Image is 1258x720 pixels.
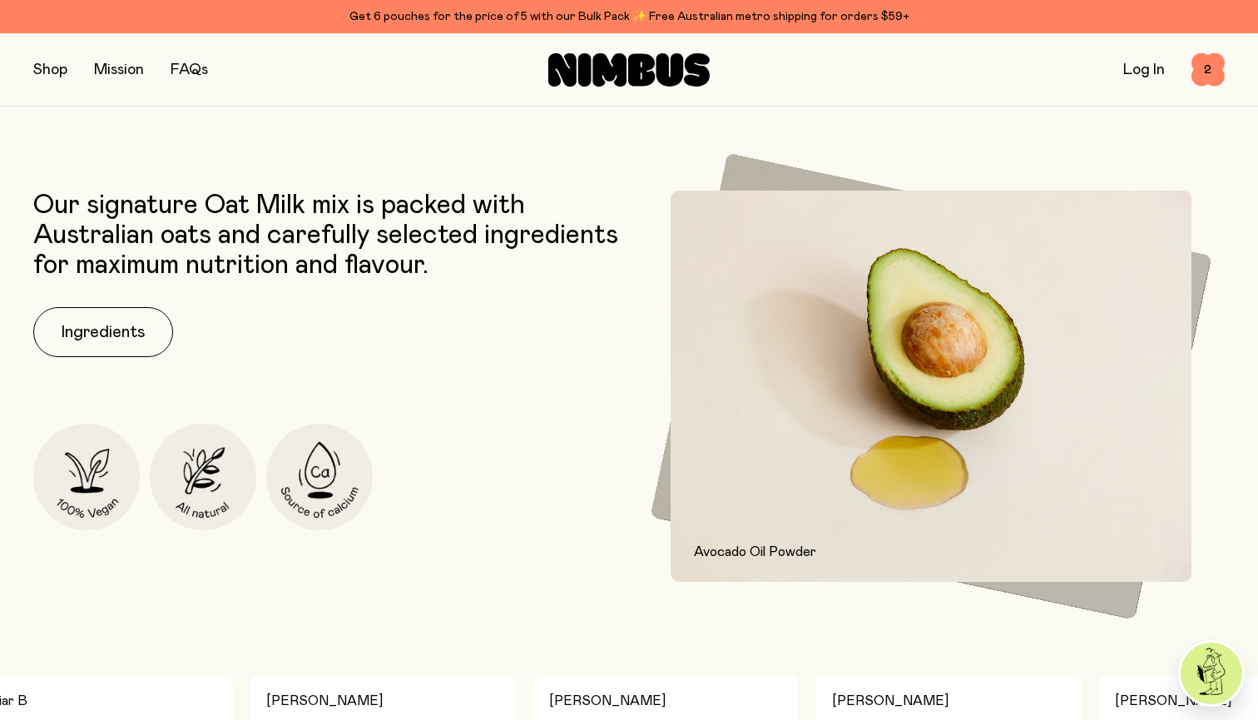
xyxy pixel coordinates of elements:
[94,62,144,77] a: Mission
[33,307,173,357] button: Ingredients
[694,542,1168,562] p: Avocado Oil Powder
[266,688,499,713] h4: [PERSON_NAME]
[1123,62,1165,77] a: Log In
[832,688,1065,713] h4: [PERSON_NAME]
[171,62,208,77] a: FAQs
[33,191,621,281] p: Our signature Oat Milk mix is packed with Australian oats and carefully selected ingredients for ...
[671,191,1191,582] img: Avocado and avocado oil
[1181,643,1242,704] img: agent
[1191,53,1225,87] button: 2
[549,688,782,713] h4: [PERSON_NAME]
[33,7,1225,27] div: Get 6 pouches for the price of 5 with our Bulk Pack ✨ Free Australian metro shipping for orders $59+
